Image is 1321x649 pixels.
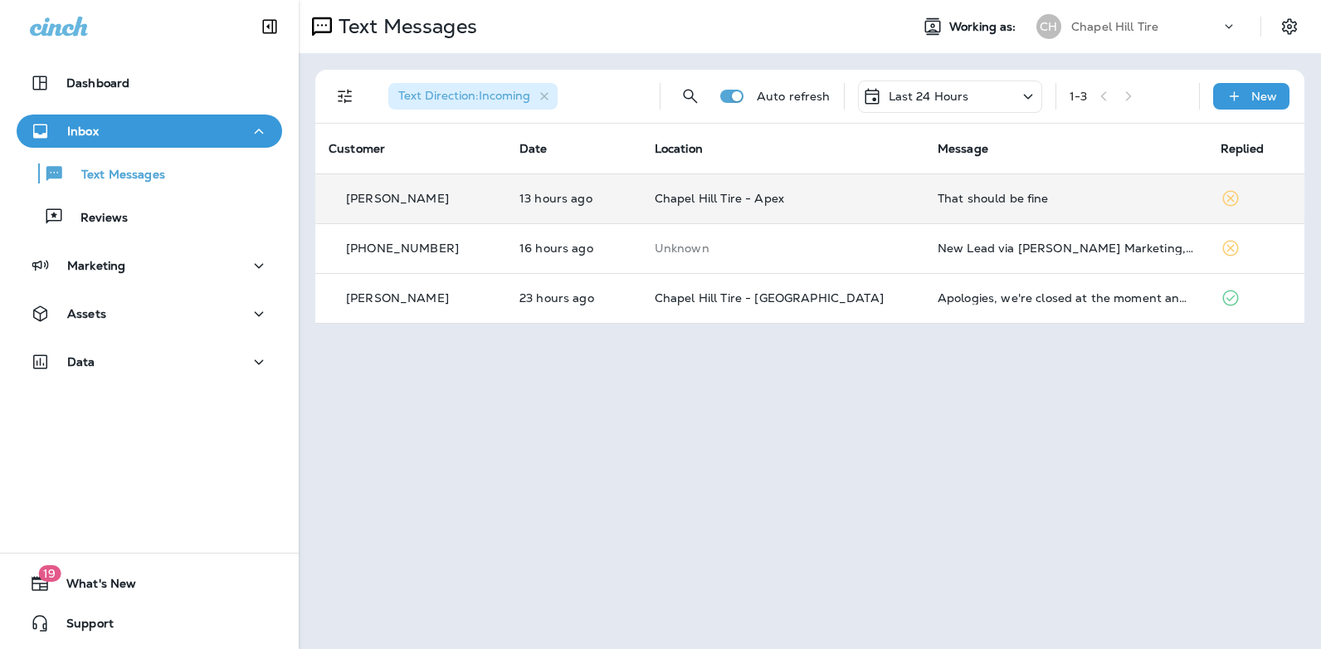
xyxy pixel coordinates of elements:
[329,141,385,156] span: Customer
[329,80,362,113] button: Filters
[1251,90,1277,103] p: New
[938,242,1194,255] div: New Lead via Merrick Marketing, Customer Name: Jai Chanda M L., Contact info: Masked phone number...
[17,345,282,378] button: Data
[655,290,884,305] span: Chapel Hill Tire - [GEOGRAPHIC_DATA]
[1221,141,1264,156] span: Replied
[1275,12,1304,41] button: Settings
[949,20,1020,34] span: Working as:
[17,156,282,191] button: Text Messages
[66,76,129,90] p: Dashboard
[346,192,449,205] p: [PERSON_NAME]
[17,249,282,282] button: Marketing
[17,199,282,234] button: Reviews
[519,242,628,255] p: Sep 27, 2025 05:41 PM
[65,168,165,183] p: Text Messages
[17,297,282,330] button: Assets
[938,141,988,156] span: Message
[398,88,530,103] span: Text Direction : Incoming
[1071,20,1158,33] p: Chapel Hill Tire
[67,307,106,320] p: Assets
[938,192,1194,205] div: That should be fine
[519,141,548,156] span: Date
[655,242,911,255] p: This customer does not have a last location and the phone number they messaged is not assigned to...
[67,259,125,272] p: Marketing
[519,291,628,305] p: Sep 27, 2025 11:18 AM
[1070,90,1087,103] div: 1 - 3
[674,80,707,113] button: Search Messages
[64,211,128,227] p: Reviews
[17,607,282,640] button: Support
[50,577,136,597] span: What's New
[938,291,1194,305] div: Apologies, we're closed at the moment and will open at 8am tomorrow (M-F). Please leave a voicema...
[17,115,282,148] button: Inbox
[346,242,459,255] p: [PHONE_NUMBER]
[67,124,99,138] p: Inbox
[655,191,784,206] span: Chapel Hill Tire - Apex
[388,83,558,110] div: Text Direction:Incoming
[332,14,477,39] p: Text Messages
[519,192,628,205] p: Sep 27, 2025 08:44 PM
[17,66,282,100] button: Dashboard
[50,617,114,637] span: Support
[38,565,61,582] span: 19
[346,291,449,305] p: [PERSON_NAME]
[17,567,282,600] button: 19What's New
[67,355,95,368] p: Data
[655,141,703,156] span: Location
[889,90,969,103] p: Last 24 Hours
[246,10,293,43] button: Collapse Sidebar
[1036,14,1061,39] div: CH
[757,90,831,103] p: Auto refresh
